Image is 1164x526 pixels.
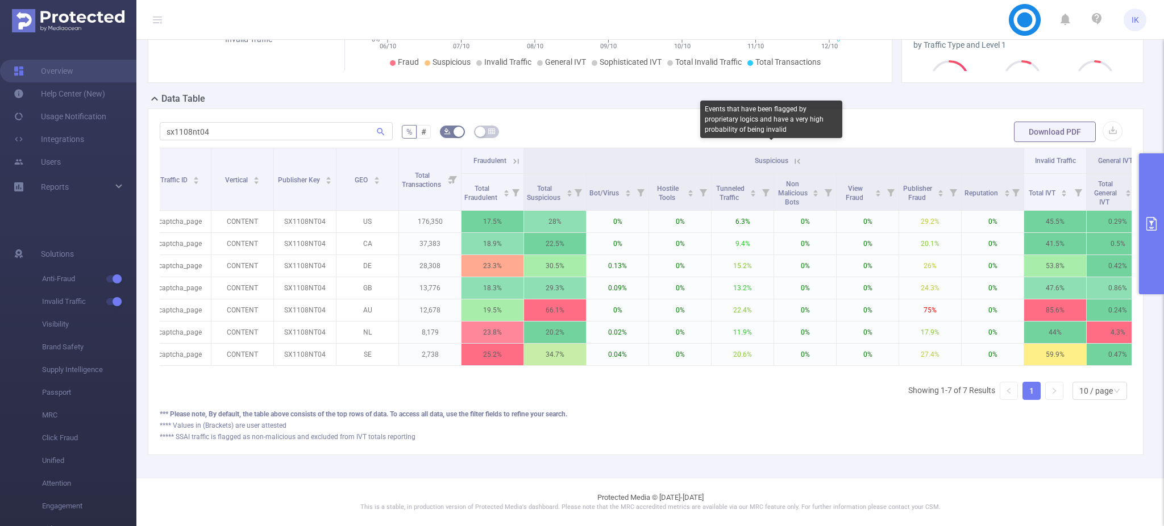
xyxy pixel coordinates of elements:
[649,322,711,343] p: 0%
[193,179,199,183] i: icon: caret-down
[1087,233,1149,254] p: 0.5%
[433,57,471,66] span: Suspicious
[755,57,821,66] span: Total Transactions
[750,188,756,195] div: Sort
[962,322,1024,343] p: 0%
[336,255,398,277] p: DE
[1070,174,1086,210] i: Filter menu
[755,157,788,165] span: Suspicious
[149,299,211,321] p: captcha_page
[1132,9,1139,31] span: IK
[462,344,523,365] p: 25.2%
[812,188,819,195] div: Sort
[1087,299,1149,321] p: 0.24%
[149,255,211,277] p: captcha_page
[649,255,711,277] p: 0%
[712,233,774,254] p: 9.4%
[161,92,205,106] h2: Data Table
[837,344,899,365] p: 0%
[716,185,745,202] span: Tunneled Traffic
[399,277,461,299] p: 13,776
[42,472,136,495] span: Attention
[42,290,136,313] span: Invalid Traffic
[211,299,273,321] p: CONTENT
[372,36,380,43] tspan: 0%
[587,211,648,232] p: 0%
[1125,192,1132,195] i: icon: caret-down
[813,192,819,195] i: icon: caret-down
[913,39,1132,51] div: by Traffic Type and Level 1
[899,344,961,365] p: 27.4%
[42,358,136,381] span: Supply Intelligence
[373,179,380,183] i: icon: caret-down
[566,192,572,195] i: icon: caret-down
[503,192,509,195] i: icon: caret-down
[373,175,380,178] i: icon: caret-up
[253,175,260,182] div: Sort
[1004,188,1010,191] i: icon: caret-up
[462,277,523,299] p: 18.3%
[527,185,562,202] span: Total Suspicious
[1005,387,1012,394] i: icon: left
[14,60,73,82] a: Overview
[758,174,774,210] i: Filter menu
[587,344,648,365] p: 0.04%
[473,157,506,165] span: Fraudulent
[899,322,961,343] p: 17.9%
[524,277,586,299] p: 29.3%
[687,188,694,195] div: Sort
[899,299,961,321] p: 75%
[1024,255,1086,277] p: 53.8%
[1024,299,1086,321] p: 85.6%
[837,255,899,277] p: 0%
[899,255,961,277] p: 26%
[402,172,443,189] span: Total Transactions
[649,344,711,365] p: 0%
[42,336,136,358] span: Brand Safety
[1004,192,1010,195] i: icon: caret-down
[1087,255,1149,277] p: 0.42%
[633,174,648,210] i: Filter menu
[503,188,510,195] div: Sort
[399,255,461,277] p: 28,308
[42,449,136,472] span: Unified
[274,255,336,277] p: SX1108NT04
[589,189,621,197] span: Bot/Virus
[193,175,199,182] div: Sort
[545,57,586,66] span: General IVT
[774,211,836,232] p: 0%
[462,233,523,254] p: 18.9%
[649,299,711,321] p: 0%
[962,344,1024,365] p: 0%
[587,255,648,277] p: 0.13%
[837,277,899,299] p: 0%
[325,175,332,182] div: Sort
[225,176,250,184] span: Vertical
[899,211,961,232] p: 29.2%
[149,344,211,365] p: captcha_page
[747,43,764,50] tspan: 11/10
[274,322,336,343] p: SX1108NT04
[399,299,461,321] p: 12,678
[462,322,523,343] p: 23.8%
[962,233,1024,254] p: 0%
[1045,382,1063,400] li: Next Page
[524,344,586,365] p: 34.7%
[149,233,211,254] p: captcha_page
[700,101,842,138] div: Events that have been flagged by proprietary logics and have a very high probability of being inv...
[846,185,865,202] span: View Fraud
[278,176,322,184] span: Publisher Key
[908,382,995,400] li: Showing 1-7 of 7 Results
[211,322,273,343] p: CONTENT
[399,233,461,254] p: 37,383
[41,243,74,265] span: Solutions
[774,322,836,343] p: 0%
[750,188,756,191] i: icon: caret-up
[274,299,336,321] p: SX1108NT04
[160,420,1132,431] div: **** Values in (Brackets) are user attested
[566,188,572,191] i: icon: caret-up
[570,174,586,210] i: Filter menu
[875,188,882,195] div: Sort
[193,175,199,178] i: icon: caret-up
[587,233,648,254] p: 0%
